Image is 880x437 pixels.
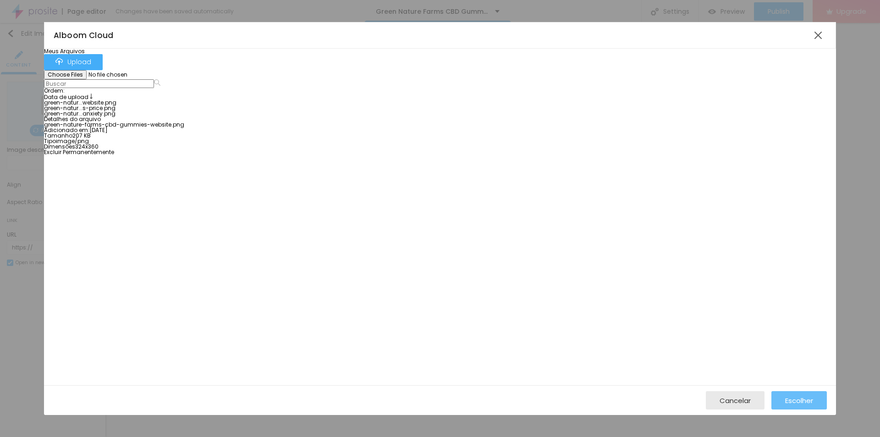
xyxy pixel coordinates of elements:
[55,58,91,66] div: Upload
[44,121,184,128] span: green-nature-farms-cbd-gummies-website.png
[44,137,56,145] span: Tipo
[771,391,827,409] button: Escolher
[44,87,63,94] span: Ordem
[154,79,160,86] img: Icone
[44,133,184,138] div: 207 KB
[44,132,72,139] span: Tamanho
[706,391,764,409] button: Cancelar
[44,126,89,134] span: Adicionado em:
[44,88,184,100] div: :
[785,397,813,404] span: Escolher
[44,144,184,149] div: 324x360
[720,397,751,404] span: Cancelar
[44,138,184,144] div: image/png
[54,30,114,41] span: Alboom Cloud
[44,100,184,105] div: green-natur...website.png
[55,58,63,65] img: Icone
[44,105,184,111] div: green-natur...s-price.png
[44,148,114,156] span: Excluir Permanentemente
[88,94,94,99] img: Icone
[44,54,103,70] button: IconeUpload
[44,47,85,55] span: Meus Arquivos
[44,111,184,116] div: green-natur...anxiety.png
[44,127,184,133] div: [DATE]
[44,93,88,101] span: Data de upload
[44,115,101,123] span: Detalhes do arquivo
[44,79,154,89] input: Buscar
[44,143,75,150] span: Dimensões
